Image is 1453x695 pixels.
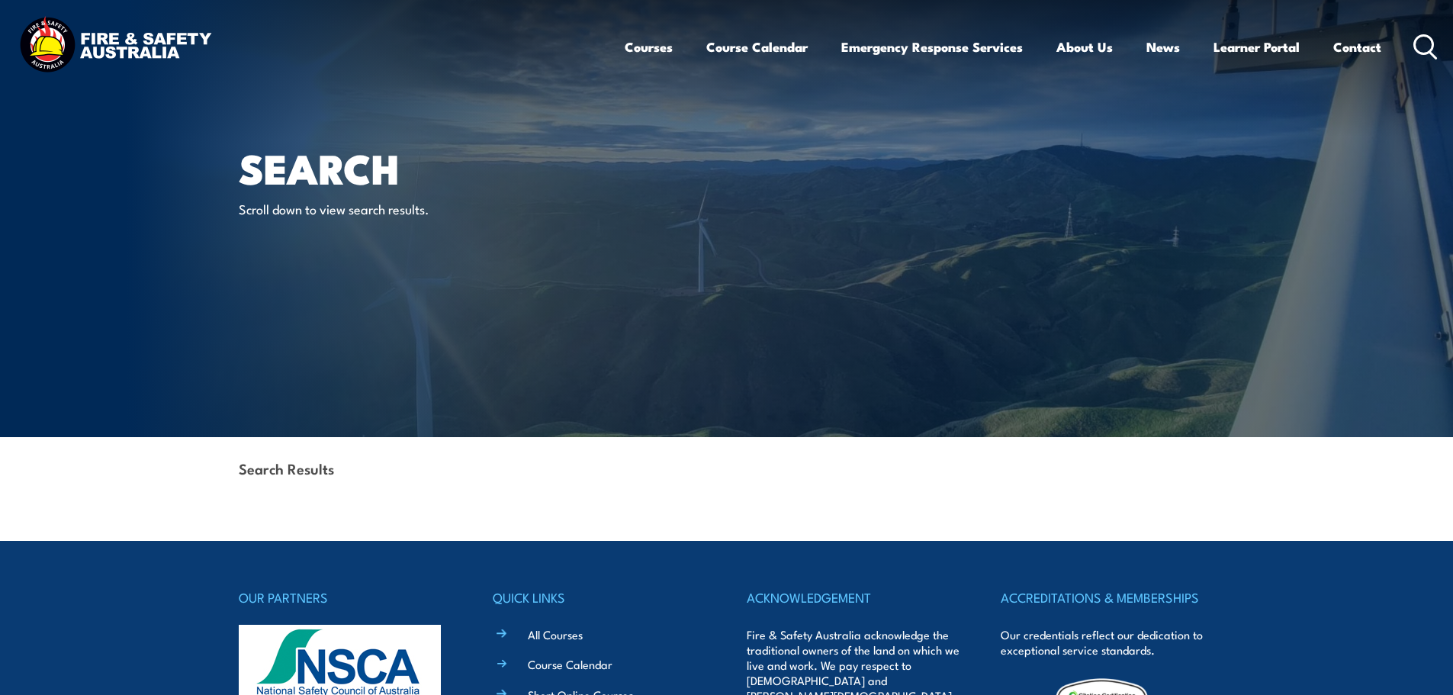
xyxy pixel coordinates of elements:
[239,458,334,478] strong: Search Results
[528,656,612,672] a: Course Calendar
[747,587,960,608] h4: ACKNOWLEDGEMENT
[625,27,673,67] a: Courses
[493,587,706,608] h4: QUICK LINKS
[528,626,583,642] a: All Courses
[239,200,517,217] p: Scroll down to view search results.
[1214,27,1300,67] a: Learner Portal
[706,27,808,67] a: Course Calendar
[1001,587,1214,608] h4: ACCREDITATIONS & MEMBERSHIPS
[841,27,1023,67] a: Emergency Response Services
[1146,27,1180,67] a: News
[1001,627,1214,658] p: Our credentials reflect our dedication to exceptional service standards.
[239,587,452,608] h4: OUR PARTNERS
[239,150,616,185] h1: Search
[1056,27,1113,67] a: About Us
[1333,27,1381,67] a: Contact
